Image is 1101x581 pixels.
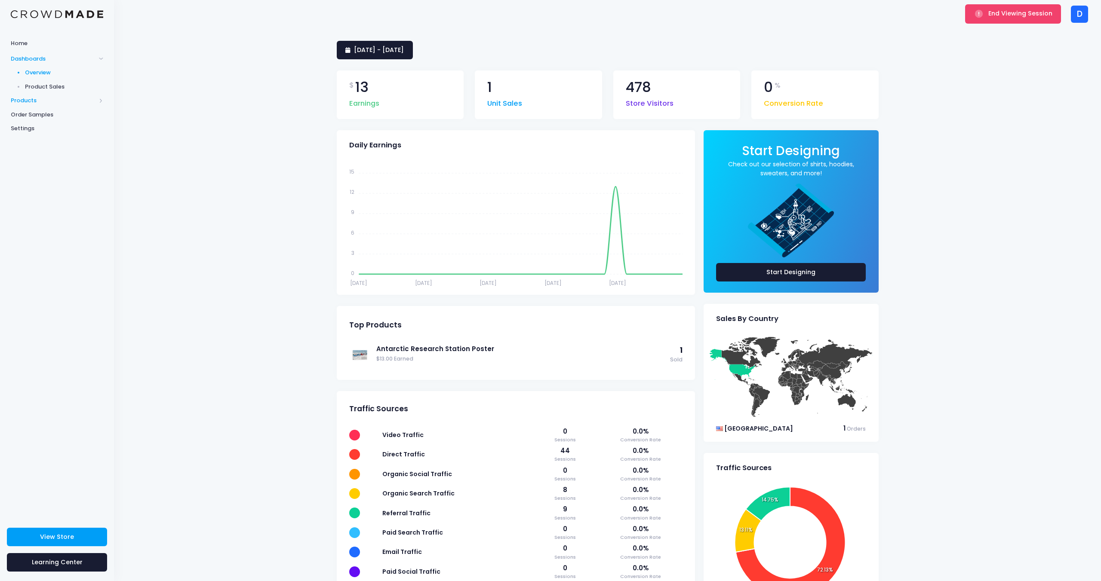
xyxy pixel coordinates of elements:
span: 0 [540,524,590,534]
span: Sessions [540,553,590,561]
span: % [775,80,781,91]
tspan: 9 [351,208,354,216]
span: Conversion Rate [599,475,683,483]
span: Products [11,96,96,105]
span: Conversion Rate [599,495,683,502]
span: 1 [487,80,492,95]
span: 0 [540,563,590,573]
span: Top Products [349,321,402,330]
span: Email Traffic [382,547,422,556]
span: Sessions [540,514,590,522]
span: 0 [764,80,773,95]
span: Paid Social Traffic [382,567,440,576]
span: 44 [540,446,590,456]
span: Earnings [349,94,379,109]
span: Conversion Rate [599,456,683,463]
a: Start Designing [716,263,866,281]
span: 0.0% [599,446,683,456]
span: 478 [626,80,651,95]
a: [DATE] - [DATE] [337,41,413,59]
span: 0.0% [599,485,683,495]
span: [GEOGRAPHIC_DATA] [724,424,793,433]
span: Sessions [540,495,590,502]
span: Store Visitors [626,94,674,109]
span: Sold [670,356,683,364]
span: Sales By Country [716,315,778,323]
tspan: [DATE] [609,279,626,287]
span: 1 [680,345,683,355]
span: 0.0% [599,427,683,436]
span: End Viewing Session [988,9,1052,18]
span: $13.00 Earned [376,355,666,363]
span: Conversion Rate [599,553,683,561]
span: 0.0% [599,505,683,514]
tspan: 12 [350,188,354,196]
span: Overview [25,68,104,77]
span: Home [11,39,103,48]
span: Daily Earnings [349,141,401,150]
span: Sessions [540,573,590,580]
span: Conversion Rate [599,514,683,522]
span: Learning Center [32,558,83,566]
span: Traffic Sources [349,404,408,413]
span: Conversion Rate [599,573,683,580]
tspan: 15 [349,168,354,175]
span: [DATE] - [DATE] [354,46,404,54]
span: 8 [540,485,590,495]
span: 0 [540,544,590,553]
tspan: [DATE] [480,279,497,287]
span: Traffic Sources [716,464,772,472]
tspan: [DATE] [350,279,367,287]
a: View Store [7,528,107,546]
span: 0.0% [599,563,683,573]
span: Sessions [540,456,590,463]
img: Logo [11,10,103,18]
tspan: 0 [351,269,354,276]
a: Check out our selection of shirts, hoodies, sweaters, and more! [716,160,866,178]
button: End Viewing Session [965,4,1061,23]
span: 1 [843,424,846,433]
span: 0.0% [599,466,683,475]
span: Sessions [540,436,590,443]
span: Unit Sales [487,94,522,109]
span: 9 [540,505,590,514]
span: 0 [540,427,590,436]
span: 13 [355,80,369,95]
span: 0.0% [599,544,683,553]
span: Referral Traffic [382,509,431,517]
span: Conversion Rate [764,94,823,109]
a: Antarctic Research Station Poster [376,344,666,354]
span: 0.0% [599,524,683,534]
div: D [1071,6,1088,23]
span: Paid Search Traffic [382,528,443,537]
span: View Store [40,532,74,541]
span: $ [349,80,354,91]
tspan: 3 [351,249,354,256]
span: Organic Search Traffic [382,489,455,498]
span: Order Samples [11,110,103,119]
span: Sessions [540,475,590,483]
span: Product Sales [25,83,104,91]
span: Conversion Rate [599,436,683,443]
span: Settings [11,124,103,133]
tspan: [DATE] [544,279,562,287]
span: Sessions [540,534,590,541]
span: Start Designing [742,142,840,159]
tspan: 6 [351,229,354,236]
span: Orders [847,425,866,432]
tspan: [DATE] [415,279,432,287]
span: Dashboards [11,55,96,63]
span: Organic Social Traffic [382,470,452,478]
a: Learning Center [7,553,107,572]
span: Direct Traffic [382,450,425,459]
span: Conversion Rate [599,534,683,541]
span: Video Traffic [382,431,424,439]
span: 0 [540,466,590,475]
a: Start Designing [742,149,840,157]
